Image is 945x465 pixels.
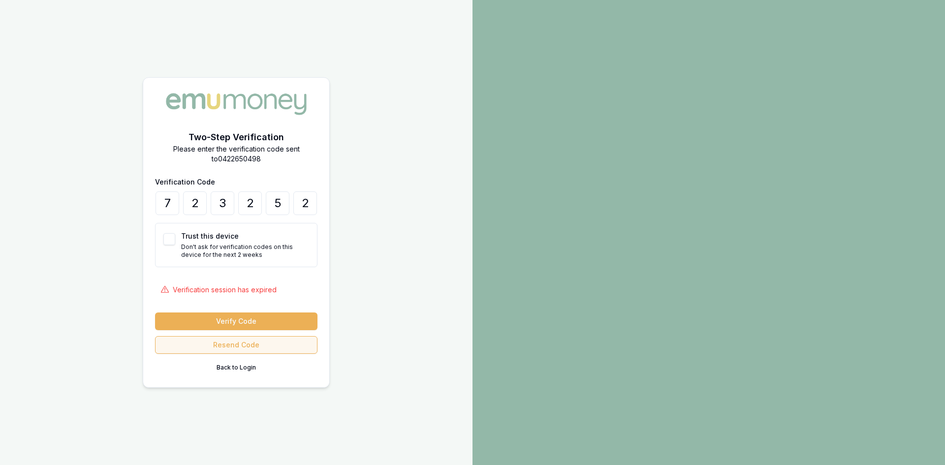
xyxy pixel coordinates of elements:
[155,336,317,354] button: Resend Code
[155,360,317,375] button: Back to Login
[155,130,317,144] h2: Two-Step Verification
[173,285,277,295] p: Verification session has expired
[155,312,317,330] button: Verify Code
[181,243,309,259] p: Don't ask for verification codes on this device for the next 2 weeks
[162,90,310,118] img: Emu Money
[155,144,317,164] p: Please enter the verification code sent to 0422650498
[181,232,239,240] label: Trust this device
[155,178,215,186] label: Verification Code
